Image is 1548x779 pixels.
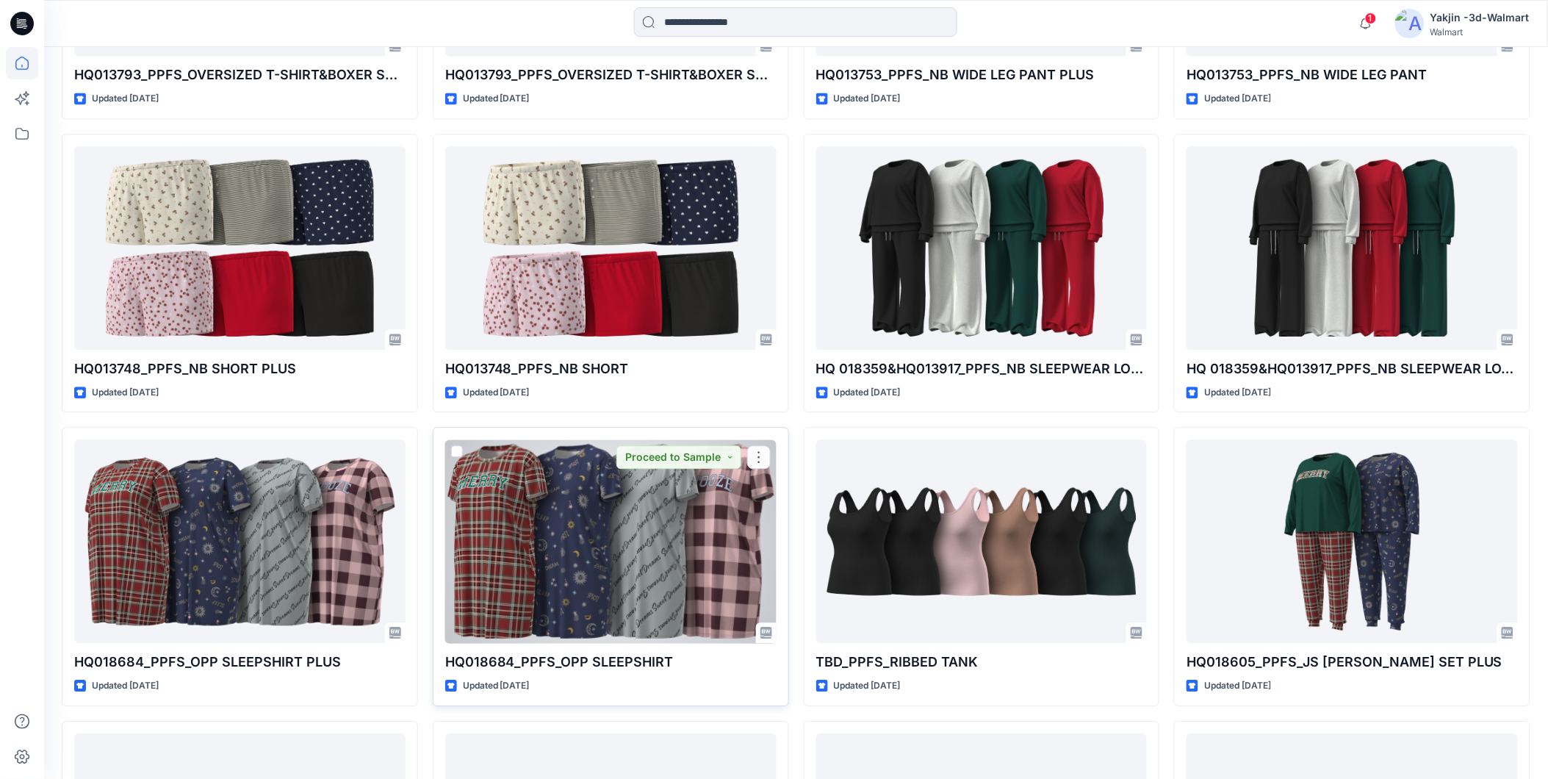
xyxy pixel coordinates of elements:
[816,65,1148,85] p: HQ013753_PPFS_NB WIDE LEG PANT PLUS
[92,91,159,107] p: Updated [DATE]
[816,359,1148,379] p: HQ 018359&HQ013917_PPFS_NB SLEEPWEAR LOUNGE SET_PLUS
[445,359,777,379] p: HQ013748_PPFS_NB SHORT
[74,65,406,85] p: HQ013793_PPFS_OVERSIZED T-SHIRT&BOXER SHORT PLUS
[1204,678,1271,694] p: Updated [DATE]
[74,146,406,350] a: HQ013748_PPFS_NB SHORT PLUS
[1395,9,1425,38] img: avatar
[1430,26,1530,37] div: Walmart
[1187,65,1518,85] p: HQ013753_PPFS_NB WIDE LEG PANT
[92,385,159,401] p: Updated [DATE]
[834,678,901,694] p: Updated [DATE]
[1204,385,1271,401] p: Updated [DATE]
[1187,146,1518,350] a: HQ 018359&HQ013917_PPFS_NB SLEEPWEAR LOUNGE SET
[445,65,777,85] p: HQ013793_PPFS_OVERSIZED T-SHIRT&BOXER SHORT
[1204,91,1271,107] p: Updated [DATE]
[816,652,1148,672] p: TBD_PPFS_RIBBED TANK
[445,652,777,672] p: HQ018684_PPFS_OPP SLEEPSHIRT
[1187,439,1518,643] a: HQ018605_PPFS_JS OPP PJ SET PLUS
[92,678,159,694] p: Updated [DATE]
[1430,9,1530,26] div: Yakjin -3d-Walmart
[463,91,530,107] p: Updated [DATE]
[74,359,406,379] p: HQ013748_PPFS_NB SHORT PLUS
[1365,12,1377,24] span: 1
[74,652,406,672] p: HQ018684_PPFS_OPP SLEEPSHIRT PLUS
[834,91,901,107] p: Updated [DATE]
[816,146,1148,350] a: HQ 018359&HQ013917_PPFS_NB SLEEPWEAR LOUNGE SET_PLUS
[74,439,406,643] a: HQ018684_PPFS_OPP SLEEPSHIRT PLUS
[1187,359,1518,379] p: HQ 018359&HQ013917_PPFS_NB SLEEPWEAR LOUNGE SET
[463,385,530,401] p: Updated [DATE]
[445,439,777,643] a: HQ018684_PPFS_OPP SLEEPSHIRT
[816,439,1148,643] a: TBD_PPFS_RIBBED TANK
[445,146,777,350] a: HQ013748_PPFS_NB SHORT
[834,385,901,401] p: Updated [DATE]
[463,678,530,694] p: Updated [DATE]
[1187,652,1518,672] p: HQ018605_PPFS_JS [PERSON_NAME] SET PLUS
